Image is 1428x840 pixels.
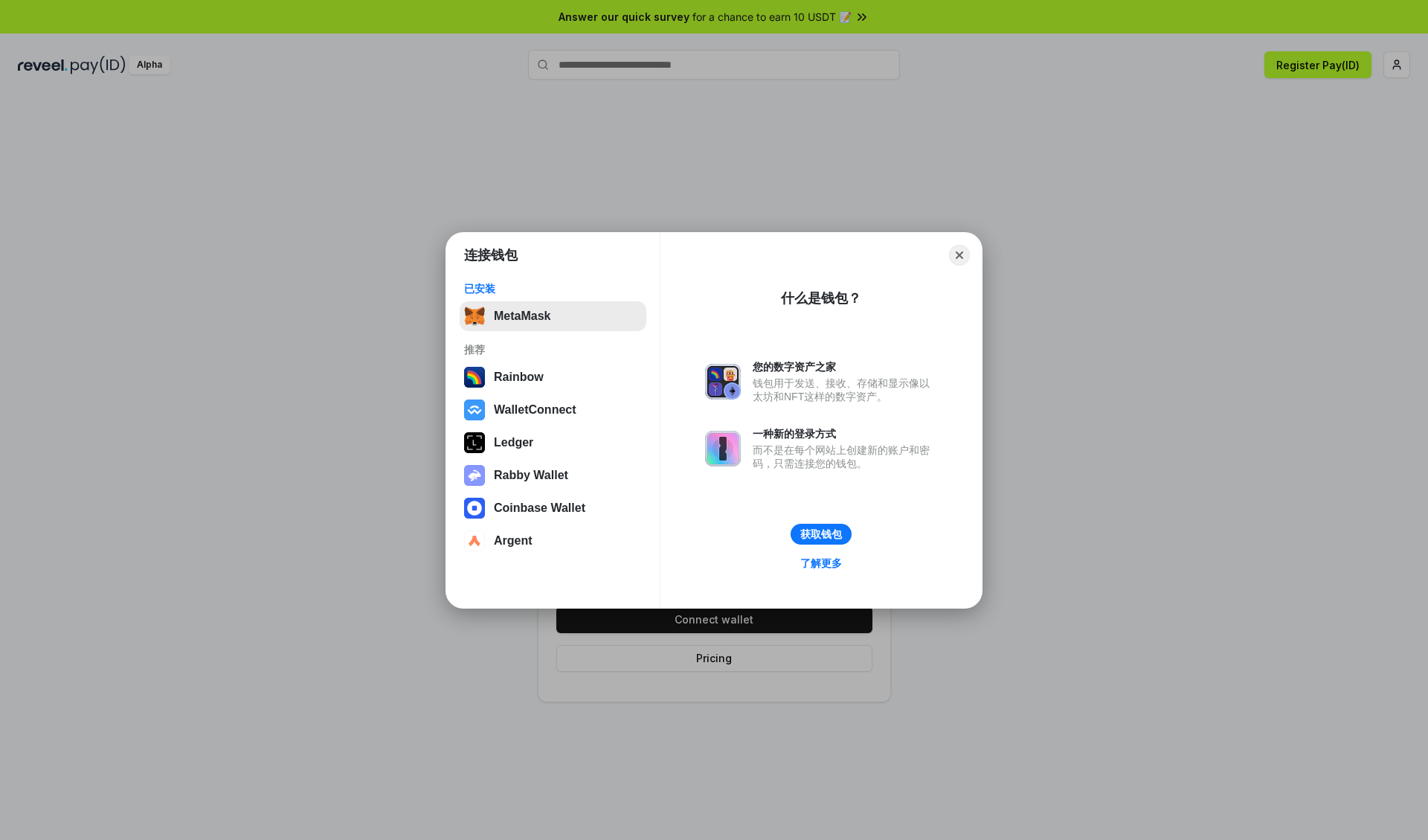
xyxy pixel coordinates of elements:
[791,554,851,573] a: 了解更多
[753,443,937,470] div: 而不是在每个网站上创建新的账户和密码，只需连接您的钱包。
[791,524,852,545] button: 获取钱包
[460,362,646,392] button: Rainbow
[464,282,642,295] div: 已安装
[464,400,485,420] img: svg+xml,%3Csvg%20width%3D%2228%22%20height%3D%2228%22%20viewBox%3D%220%200%2028%2028%22%20fill%3D...
[460,395,646,425] button: WalletConnect
[949,245,970,266] button: Close
[460,461,646,490] button: Rabby Wallet
[494,436,533,449] div: Ledger
[494,534,533,548] div: Argent
[705,364,741,400] img: svg+xml,%3Csvg%20xmlns%3D%22http%3A%2F%2Fwww.w3.org%2F2000%2Fsvg%22%20fill%3D%22none%22%20viewBox...
[494,501,585,515] div: Coinbase Wallet
[464,306,485,327] img: svg+xml,%3Csvg%20fill%3D%22none%22%20height%3D%2233%22%20viewBox%3D%220%200%2035%2033%22%20width%...
[464,498,485,519] img: svg+xml,%3Csvg%20width%3D%2228%22%20height%3D%2228%22%20viewBox%3D%220%200%2028%2028%22%20fill%3D...
[800,528,842,541] div: 获取钱包
[464,343,642,356] div: 推荐
[753,427,937,440] div: 一种新的登录方式
[753,360,937,373] div: 您的数字资产之家
[464,367,485,388] img: svg+xml,%3Csvg%20width%3D%22120%22%20height%3D%22120%22%20viewBox%3D%220%200%20120%20120%22%20fil...
[464,530,485,551] img: svg+xml,%3Csvg%20width%3D%2228%22%20height%3D%2228%22%20viewBox%3D%220%200%2028%2028%22%20fill%3D...
[753,376,937,403] div: 钱包用于发送、接收、存储和显示像以太坊和NFT这样的数字资产。
[460,428,646,458] button: Ledger
[494,403,576,417] div: WalletConnect
[781,289,861,307] div: 什么是钱包？
[464,432,485,453] img: svg+xml,%3Csvg%20xmlns%3D%22http%3A%2F%2Fwww.w3.org%2F2000%2Fsvg%22%20width%3D%2228%22%20height%3...
[800,557,842,570] div: 了解更多
[460,493,646,523] button: Coinbase Wallet
[460,526,646,556] button: Argent
[464,246,518,264] h1: 连接钱包
[494,469,568,482] div: Rabby Wallet
[705,431,741,467] img: svg+xml,%3Csvg%20xmlns%3D%22http%3A%2F%2Fwww.w3.org%2F2000%2Fsvg%22%20fill%3D%22none%22%20viewBox...
[460,301,646,331] button: MetaMask
[494,371,544,384] div: Rainbow
[494,310,550,323] div: MetaMask
[464,465,485,486] img: svg+xml,%3Csvg%20xmlns%3D%22http%3A%2F%2Fwww.w3.org%2F2000%2Fsvg%22%20fill%3D%22none%22%20viewBox...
